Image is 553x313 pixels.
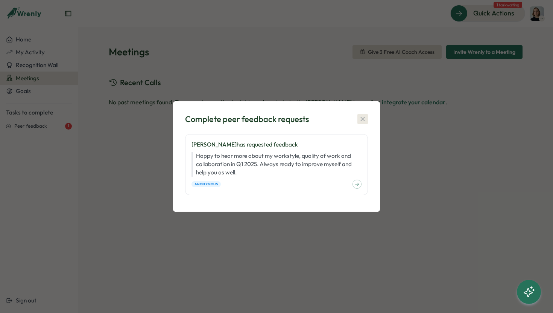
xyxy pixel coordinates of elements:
[191,140,362,149] p: has requested feedback
[185,113,309,125] div: Complete peer feedback requests
[191,141,237,148] span: [PERSON_NAME]
[185,134,368,195] a: [PERSON_NAME]has requested feedback Happy to hear more about my workstyle, quality of work and co...
[194,182,218,187] span: Anonymous
[191,152,362,177] p: Happy to hear more about my workstyle, quality of work and collaboration in Q1 2025. Always ready...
